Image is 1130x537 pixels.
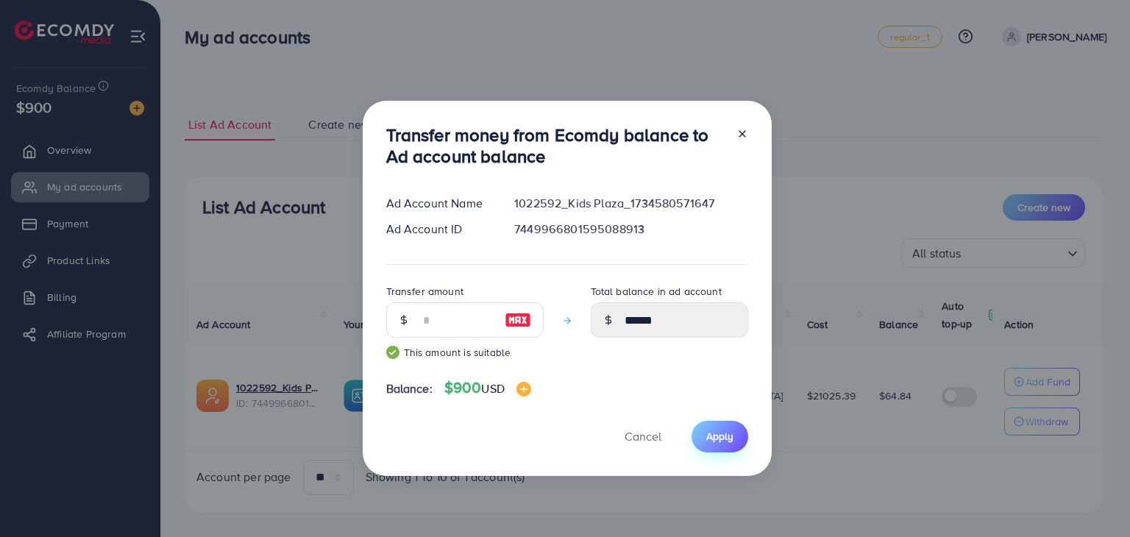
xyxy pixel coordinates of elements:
span: Cancel [625,428,661,444]
h3: Transfer money from Ecomdy balance to Ad account balance [386,124,725,167]
small: This amount is suitable [386,345,544,360]
span: Apply [706,429,733,444]
img: image [505,311,531,329]
label: Transfer amount [386,284,463,299]
img: guide [386,346,399,359]
div: 7449966801595088913 [502,221,759,238]
div: 1022592_Kids Plaza_1734580571647 [502,195,759,212]
button: Cancel [606,421,680,452]
span: USD [481,380,504,396]
img: image [516,382,531,396]
button: Apply [692,421,748,452]
iframe: Chat [1067,471,1119,526]
div: Ad Account Name [374,195,503,212]
label: Total balance in ad account [591,284,722,299]
span: Balance: [386,380,433,397]
div: Ad Account ID [374,221,503,238]
h4: $900 [444,379,531,397]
